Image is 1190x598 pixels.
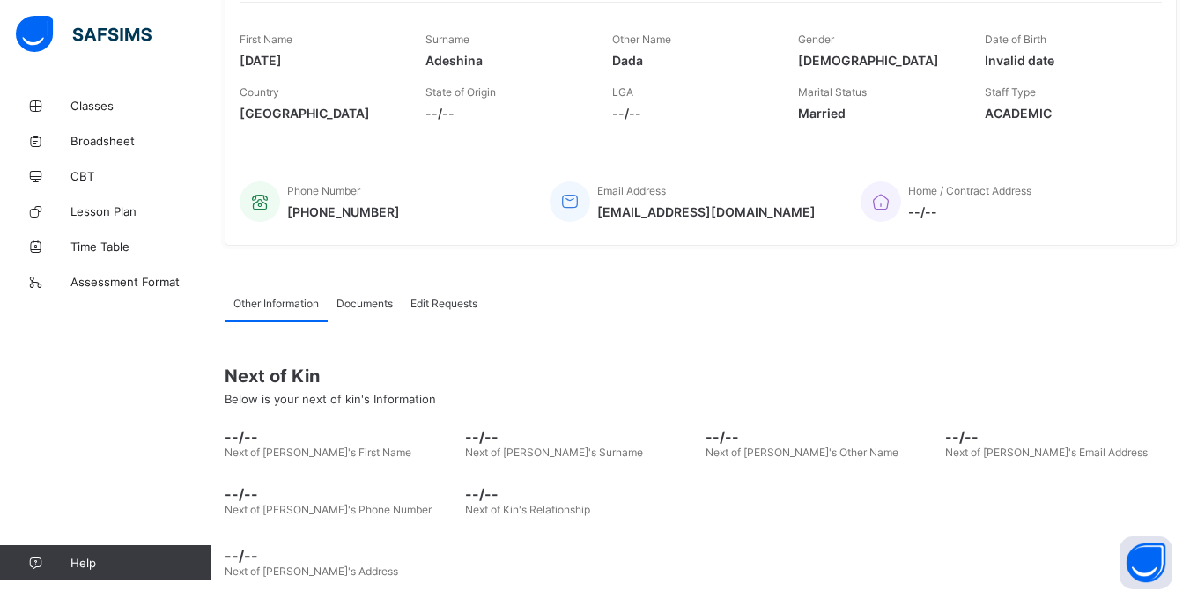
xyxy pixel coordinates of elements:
[225,365,1177,387] span: Next of Kin
[706,428,937,446] span: --/--
[612,53,772,68] span: Dada
[985,85,1036,99] span: Staff Type
[287,184,360,197] span: Phone Number
[465,503,590,516] span: Next of Kin's Relationship
[70,240,211,254] span: Time Table
[225,485,456,503] span: --/--
[1120,536,1172,589] button: Open asap
[985,53,1144,68] span: Invalid date
[706,446,898,459] span: Next of [PERSON_NAME]'s Other Name
[70,204,211,218] span: Lesson Plan
[945,446,1148,459] span: Next of [PERSON_NAME]'s Email Address
[465,485,697,503] span: --/--
[945,428,1177,446] span: --/--
[240,53,399,68] span: [DATE]
[798,33,834,46] span: Gender
[597,204,816,219] span: [EMAIL_ADDRESS][DOMAIN_NAME]
[985,33,1046,46] span: Date of Birth
[798,106,957,121] span: Married
[225,446,411,459] span: Next of [PERSON_NAME]'s First Name
[225,392,436,406] span: Below is your next of kin's Information
[597,184,666,197] span: Email Address
[225,547,1177,565] span: --/--
[70,134,211,148] span: Broadsheet
[465,428,697,446] span: --/--
[225,565,398,578] span: Next of [PERSON_NAME]'s Address
[908,204,1031,219] span: --/--
[425,85,496,99] span: State of Origin
[908,184,1031,197] span: Home / Contract Address
[225,503,432,516] span: Next of [PERSON_NAME]'s Phone Number
[798,53,957,68] span: [DEMOGRAPHIC_DATA]
[465,446,643,459] span: Next of [PERSON_NAME]'s Surname
[612,106,772,121] span: --/--
[70,99,211,113] span: Classes
[70,556,211,570] span: Help
[70,169,211,183] span: CBT
[798,85,867,99] span: Marital Status
[410,297,477,310] span: Edit Requests
[240,106,399,121] span: [GEOGRAPHIC_DATA]
[225,428,456,446] span: --/--
[612,85,633,99] span: LGA
[70,275,211,289] span: Assessment Format
[233,297,319,310] span: Other Information
[612,33,671,46] span: Other Name
[240,33,292,46] span: First Name
[16,16,152,53] img: safsims
[425,33,469,46] span: Surname
[287,204,400,219] span: [PHONE_NUMBER]
[985,106,1144,121] span: ACADEMIC
[240,85,279,99] span: Country
[336,297,393,310] span: Documents
[425,53,585,68] span: Adeshina
[425,106,585,121] span: --/--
